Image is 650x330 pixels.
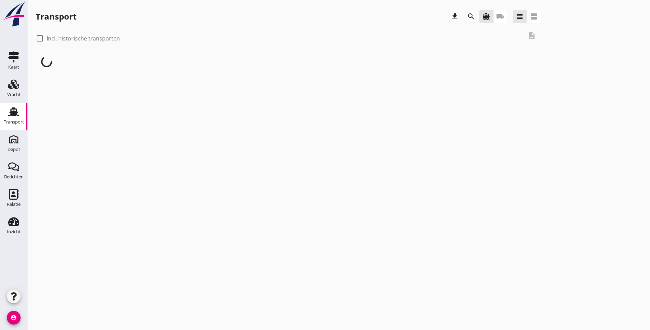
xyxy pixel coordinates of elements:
[1,2,26,27] img: logo-small.a267ee39.svg
[496,12,504,21] i: local_shipping
[4,120,24,124] div: Transport
[7,229,21,234] div: Inzicht
[530,12,538,21] i: view_agenda
[467,12,475,21] i: search
[4,175,24,179] div: Berichten
[7,92,21,97] div: Vracht
[7,202,21,207] div: Relatie
[47,35,120,42] label: Incl. historische transporten
[36,11,76,22] div: Transport
[7,311,21,325] i: account_circle
[8,65,19,69] div: Kaart
[8,147,20,152] div: Depot
[482,12,490,21] i: directions_boat
[451,12,459,21] i: download
[516,12,524,21] i: view_headline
